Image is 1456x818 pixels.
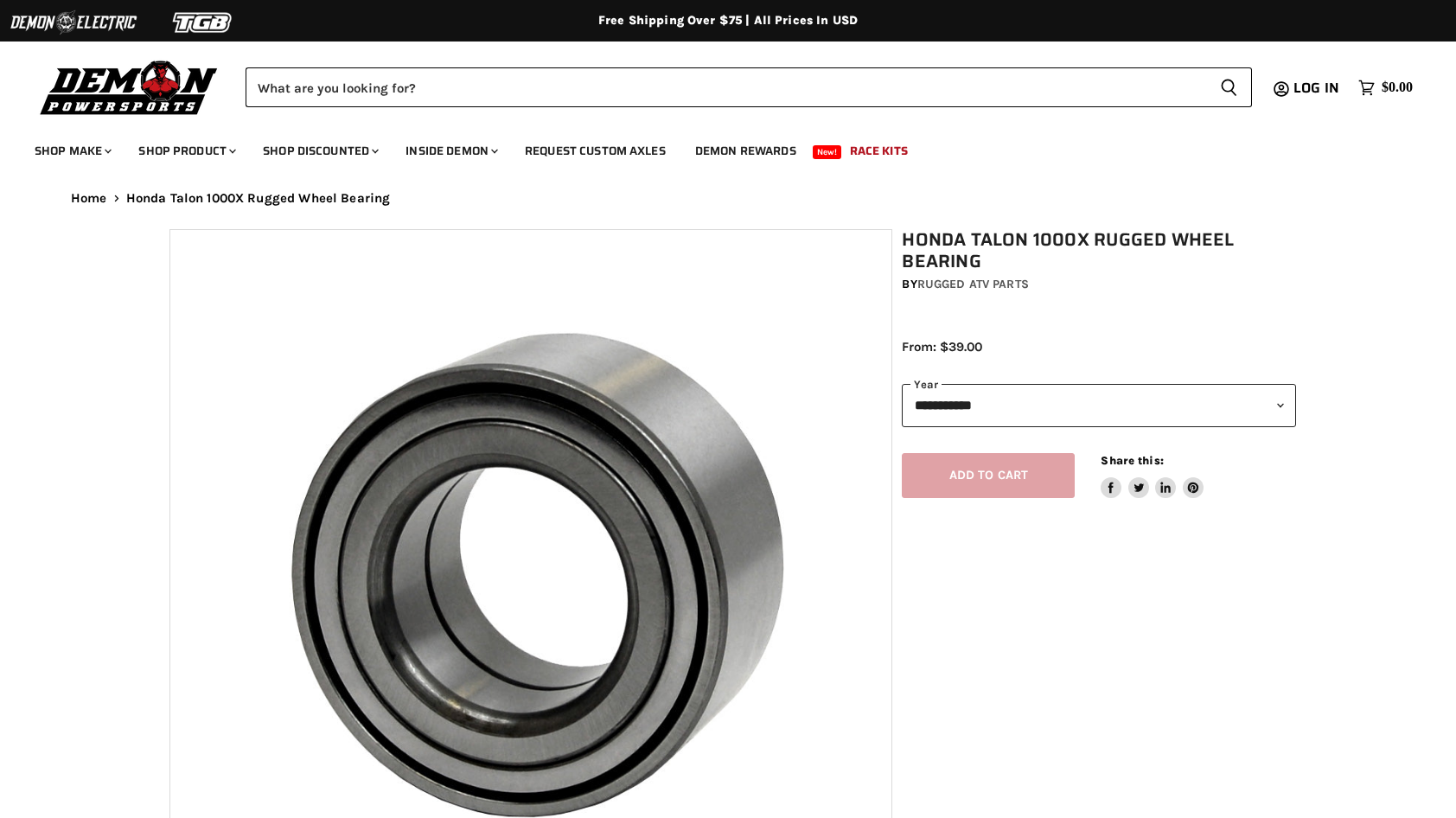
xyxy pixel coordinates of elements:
a: Shop Product [125,133,246,169]
ul: Main menu [22,126,1408,169]
a: $0.00 [1350,75,1421,100]
a: Shop Discounted [250,133,389,169]
form: Product [246,67,1252,107]
a: Demon Rewards [682,133,809,169]
a: Inside Demon [393,133,508,169]
div: by [902,275,1296,294]
img: TGB Logo 2 [138,6,268,39]
input: Search [246,67,1206,107]
a: Race Kits [837,133,921,169]
span: $0.00 [1382,80,1413,96]
span: Honda Talon 1000X Rugged Wheel Bearing [126,191,391,206]
span: Share this: [1101,454,1163,467]
button: Search [1206,67,1252,107]
img: Demon Electric Logo 2 [9,6,138,39]
aside: Share this: [1101,453,1204,499]
img: Demon Powersports [35,56,224,118]
div: Free Shipping Over $75 | All Prices In USD [36,13,1420,29]
span: Log in [1293,77,1339,99]
span: New! [813,145,842,159]
a: Home [71,191,107,206]
nav: Breadcrumbs [36,191,1420,206]
h1: Honda Talon 1000X Rugged Wheel Bearing [902,229,1296,272]
span: From: $39.00 [902,339,982,355]
select: year [902,384,1296,426]
a: Log in [1286,80,1350,96]
a: Rugged ATV Parts [917,277,1029,291]
a: Request Custom Axles [512,133,679,169]
a: Shop Make [22,133,122,169]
